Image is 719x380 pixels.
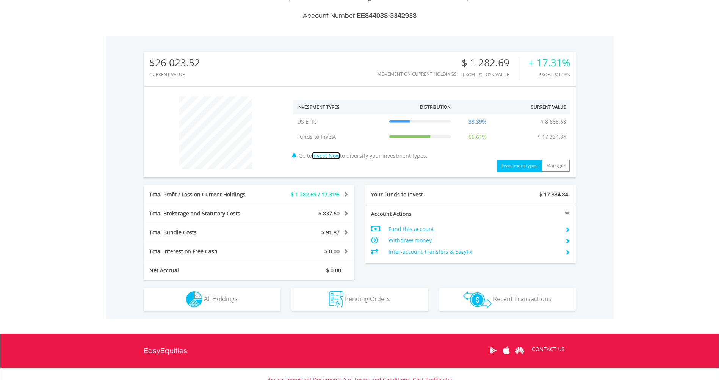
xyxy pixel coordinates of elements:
div: Movement on Current Holdings: [377,72,458,77]
td: 66.61% [454,129,501,144]
button: Investment types [497,160,542,172]
div: Total Bundle Costs [144,229,266,236]
button: Manager [542,160,570,172]
div: Net Accrual [144,267,266,274]
td: US ETFs [293,114,385,129]
a: Apple [500,339,513,362]
div: $ 1 282.69 [462,57,519,68]
div: $26 023.52 [149,57,200,68]
div: Total Interest on Free Cash [144,248,266,255]
div: Distribution [420,104,451,110]
div: Total Brokerage and Statutory Costs [144,210,266,217]
span: All Holdings [204,295,238,303]
img: transactions-zar-wht.png [463,291,492,308]
div: Total Profit / Loss on Current Holdings [144,191,266,198]
div: Go to to diversify your investment types. [288,93,576,172]
a: Invest Now [312,152,340,159]
span: EE844038-3342938 [357,12,417,19]
td: Inter-account Transfers & EasyFx [388,246,559,258]
span: $ 0.00 [326,267,341,274]
span: Recent Transactions [493,295,551,303]
h3: Account Number: [144,11,576,21]
th: Current Value [501,100,570,114]
span: Pending Orders [345,295,390,303]
td: $ 17 334.84 [534,129,570,144]
span: $ 1 282.69 / 17.31% [291,191,340,198]
td: Fund this account [388,223,559,235]
button: All Holdings [144,288,280,311]
span: $ 17 334.84 [539,191,568,198]
div: Account Actions [365,210,471,218]
div: + 17.31% [528,57,570,68]
td: Withdraw money [388,235,559,246]
span: $ 0.00 [324,248,340,255]
span: $ 837.60 [318,210,340,217]
a: Google Play [487,339,500,362]
a: CONTACT US [526,339,570,360]
a: EasyEquities [144,334,187,368]
td: 33.39% [454,114,501,129]
button: Recent Transactions [439,288,576,311]
div: Profit & Loss Value [462,72,519,77]
div: Your Funds to Invest [365,191,471,198]
th: Investment types [293,100,385,114]
img: holdings-wht.png [186,291,202,308]
img: pending_instructions-wht.png [329,291,343,308]
button: Pending Orders [291,288,428,311]
a: Huawei [513,339,526,362]
span: $ 91.87 [321,229,340,236]
td: Funds to Invest [293,129,385,144]
div: CURRENT VALUE [149,72,200,77]
div: Profit & Loss [528,72,570,77]
td: $ 8 688.68 [537,114,570,129]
